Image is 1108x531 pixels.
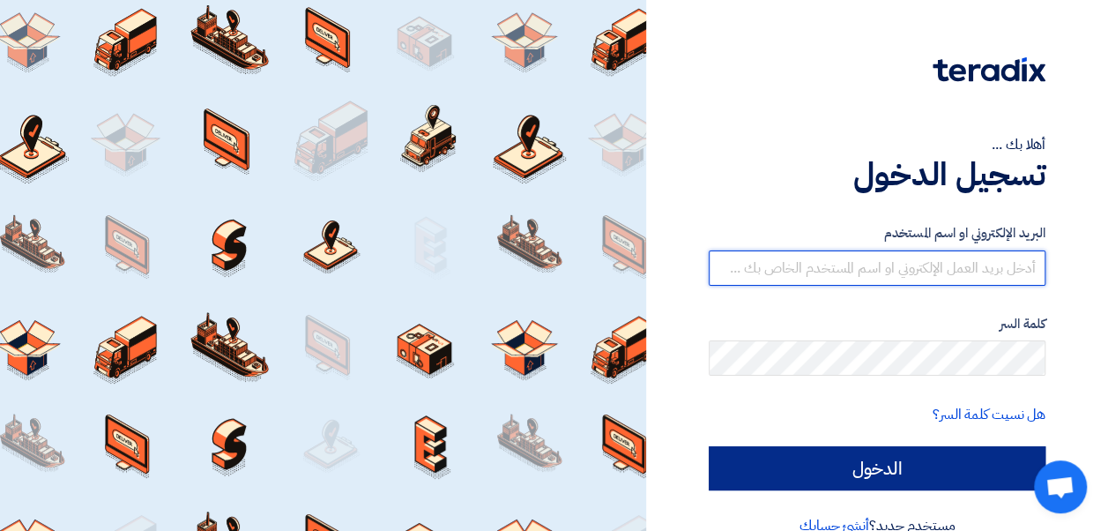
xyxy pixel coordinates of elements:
[933,404,1045,425] a: هل نسيت كلمة السر؟
[1034,460,1087,513] div: Open chat
[933,57,1045,82] img: Teradix logo
[709,134,1045,155] div: أهلا بك ...
[709,446,1045,490] input: الدخول
[709,251,1045,286] input: أدخل بريد العمل الإلكتروني او اسم المستخدم الخاص بك ...
[709,155,1045,194] h1: تسجيل الدخول
[709,314,1045,334] label: كلمة السر
[709,223,1045,243] label: البريد الإلكتروني او اسم المستخدم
